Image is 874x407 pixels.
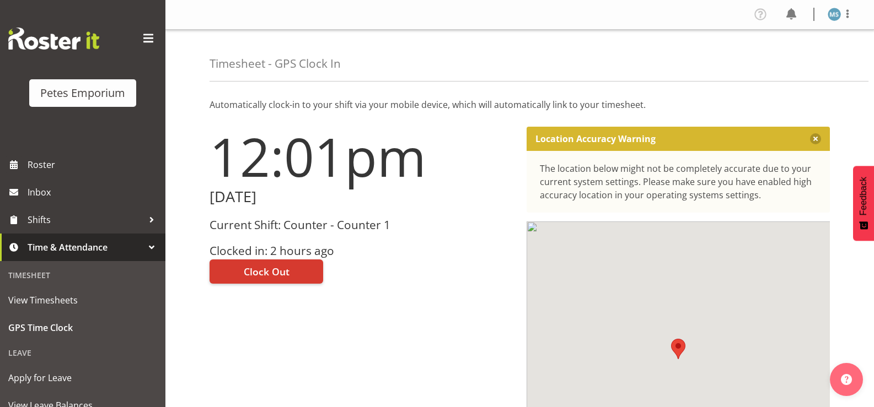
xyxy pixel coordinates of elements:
[210,57,341,70] h4: Timesheet - GPS Clock In
[210,98,830,111] p: Automatically clock-in to your shift via your mobile device, which will automatically link to you...
[841,374,852,385] img: help-xxl-2.png
[210,245,513,257] h3: Clocked in: 2 hours ago
[828,8,841,21] img: maureen-sellwood712.jpg
[8,370,157,386] span: Apply for Leave
[210,188,513,205] h2: [DATE]
[859,177,868,215] span: Feedback
[535,133,656,144] p: Location Accuracy Warning
[3,264,163,286] div: Timesheet
[8,28,99,50] img: Rosterit website logo
[810,133,821,144] button: Close message
[3,341,163,364] div: Leave
[8,319,157,336] span: GPS Time Clock
[853,166,874,241] button: Feedback - Show survey
[40,85,125,101] div: Petes Emporium
[540,162,817,202] div: The location below might not be completely accurate due to your current system settings. Please m...
[210,259,323,284] button: Clock Out
[28,211,143,228] span: Shifts
[244,264,289,279] span: Clock Out
[28,239,143,256] span: Time & Attendance
[28,184,160,200] span: Inbox
[3,314,163,341] a: GPS Time Clock
[8,292,157,308] span: View Timesheets
[210,127,513,186] h1: 12:01pm
[28,156,160,173] span: Roster
[3,364,163,392] a: Apply for Leave
[3,286,163,314] a: View Timesheets
[210,219,513,231] h3: Current Shift: Counter - Counter 1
